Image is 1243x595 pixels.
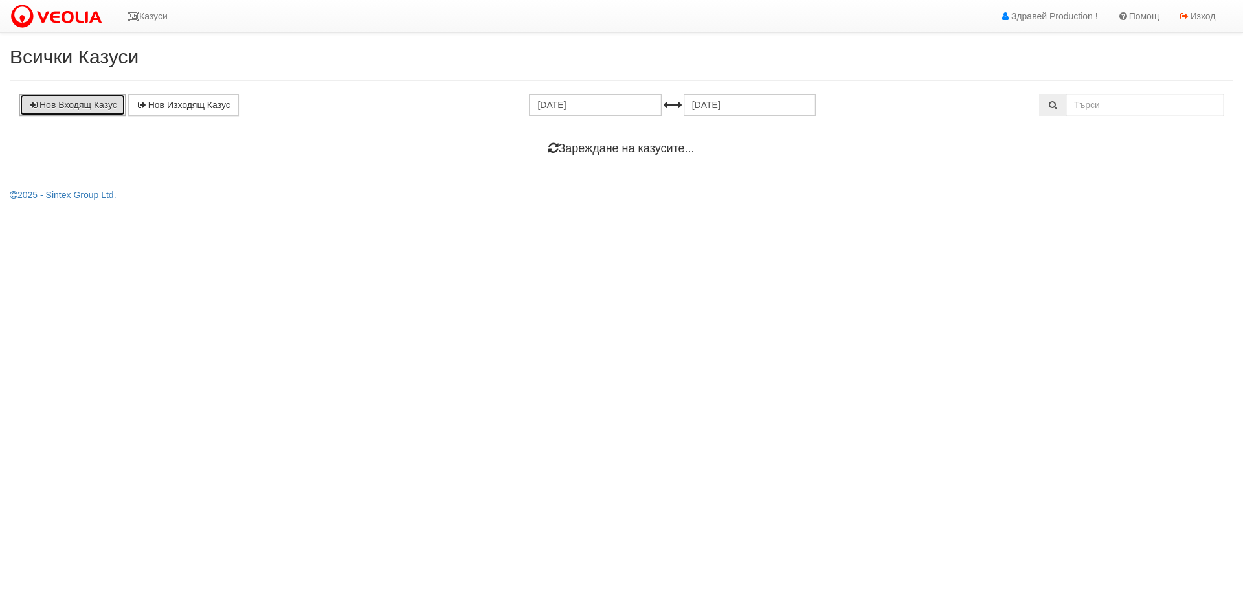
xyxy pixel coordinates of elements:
[10,3,108,30] img: VeoliaLogo.png
[10,46,1233,67] h2: Всички Казуси
[128,94,239,116] a: Нов Изходящ Казус
[1066,94,1224,116] input: Търсене по Идентификатор, Бл/Вх/Ап, Тип, Описание, Моб. Номер, Имейл, Файл, Коментар,
[19,94,126,116] a: Нов Входящ Казус
[19,142,1224,155] h4: Зареждане на казусите...
[10,190,117,200] a: 2025 - Sintex Group Ltd.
